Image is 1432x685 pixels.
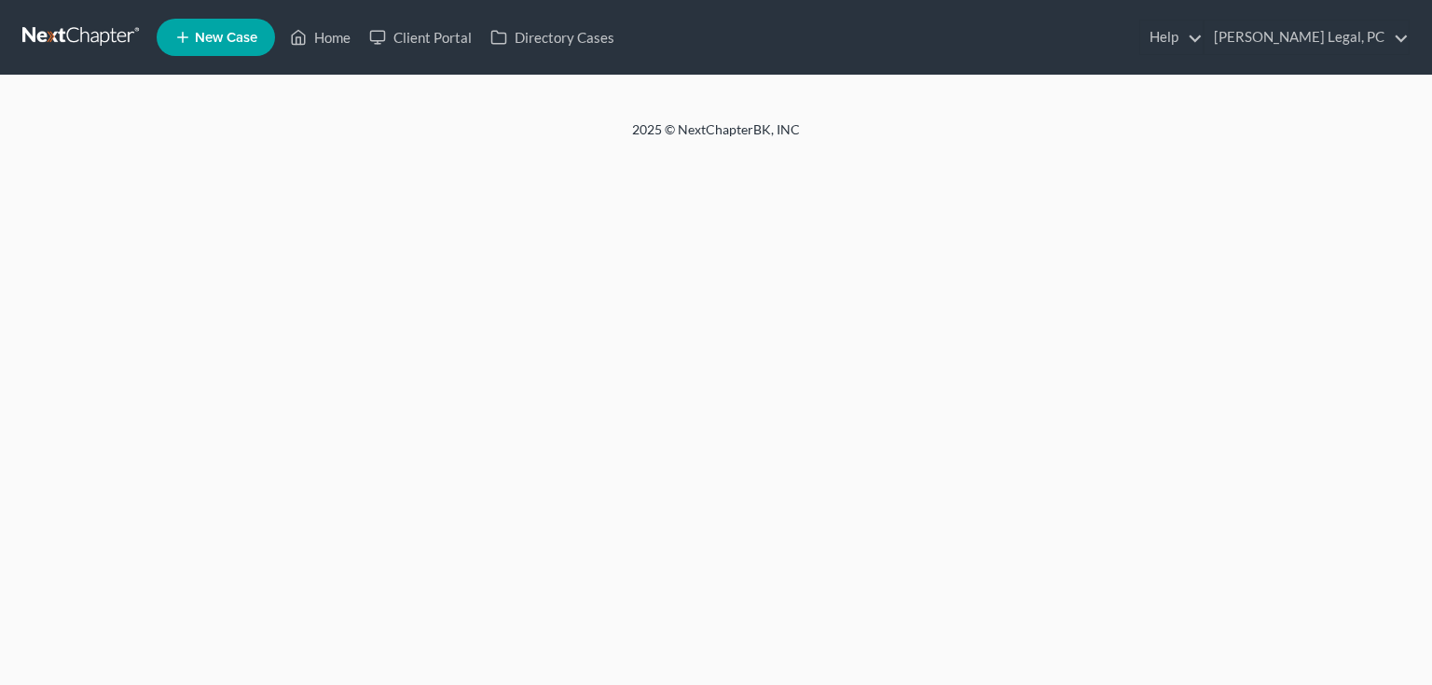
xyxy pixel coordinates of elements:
a: [PERSON_NAME] Legal, PC [1205,21,1409,54]
div: 2025 © NextChapterBK, INC [185,120,1247,154]
a: Home [281,21,360,54]
new-legal-case-button: New Case [157,19,275,56]
a: Client Portal [360,21,481,54]
a: Directory Cases [481,21,624,54]
a: Help [1140,21,1203,54]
